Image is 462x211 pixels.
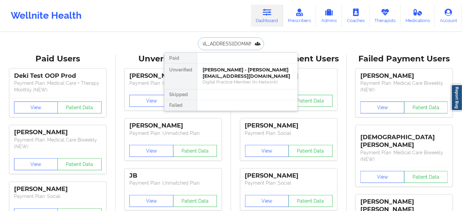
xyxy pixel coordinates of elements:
[203,67,292,79] div: [PERSON_NAME] - [PERSON_NAME][EMAIL_ADDRESS][DOMAIN_NAME]
[404,101,448,114] button: Patient Data
[164,63,197,89] div: Unverified
[57,158,102,170] button: Patient Data
[5,54,111,64] div: Paid Users
[360,101,405,114] button: View
[173,195,217,207] button: Patient Data
[14,185,102,193] div: [PERSON_NAME]
[129,130,217,137] p: Payment Plan : Unmatched Plan
[251,5,283,27] a: Dashboard
[129,195,174,207] button: View
[360,129,448,149] div: [DEMOGRAPHIC_DATA][PERSON_NAME]
[14,72,102,80] div: Deki Test OOP Prod
[14,137,102,150] p: Payment Plan : Medical Care Biweekly (NEW)
[173,145,217,157] button: Patient Data
[288,95,333,107] button: Patient Data
[351,54,458,64] div: Failed Payment Users
[129,180,217,186] p: Payment Plan : Unmatched Plan
[129,95,174,107] button: View
[57,101,102,114] button: Patient Data
[14,129,102,136] div: [PERSON_NAME]
[401,5,435,27] a: Medications
[245,130,333,137] p: Payment Plan : Social
[245,145,289,157] button: View
[451,84,462,111] a: Report Bug
[164,100,197,111] div: Failed
[245,195,289,207] button: View
[288,145,333,157] button: Patient Data
[120,54,227,64] div: Unverified Users
[129,122,217,130] div: [PERSON_NAME]
[164,53,197,63] div: Paid
[203,79,292,85] div: Digital Practice Member (In-Network)
[129,145,174,157] button: View
[129,172,217,180] div: JB
[360,80,448,93] p: Payment Plan : Medical Care Biweekly (NEW)
[14,80,102,93] p: Payment Plan : Medical Care + Therapy Monthly (NEW)
[283,5,316,27] a: Prescribers
[129,72,217,80] div: [PERSON_NAME]
[164,89,197,100] div: Skipped
[14,101,58,114] button: View
[129,80,217,86] p: Payment Plan : Unmatched Plan
[14,158,58,170] button: View
[245,180,333,186] p: Payment Plan : Social
[14,193,102,200] p: Payment Plan : Social
[360,72,448,80] div: [PERSON_NAME]
[316,5,342,27] a: Admins
[288,195,333,207] button: Patient Data
[245,122,333,130] div: [PERSON_NAME]
[435,5,462,27] a: Account
[404,171,448,183] button: Patient Data
[370,5,401,27] a: Therapists
[360,171,405,183] button: View
[342,5,370,27] a: Coaches
[360,149,448,163] p: Payment Plan : Medical Care Biweekly (NEW)
[245,172,333,180] div: [PERSON_NAME]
